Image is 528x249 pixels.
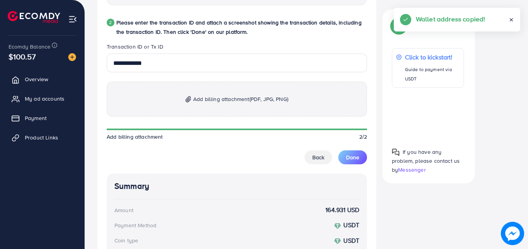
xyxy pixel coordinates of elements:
[25,134,58,141] span: Product Links
[6,71,79,87] a: Overview
[392,19,406,33] img: Popup guide
[107,133,163,141] span: Add billing attachment
[9,43,50,50] span: Ecomdy Balance
[392,148,400,156] img: Popup guide
[338,150,367,164] button: Done
[25,114,47,122] span: Payment
[107,19,114,26] div: 2
[359,133,367,141] span: 2/2
[185,96,191,103] img: img
[6,130,79,145] a: Product Links
[249,95,288,103] span: (PDF, JPG, PNG)
[398,166,426,174] span: Messenger
[25,75,48,83] span: Overview
[405,52,460,62] p: Click to kickstart!
[6,110,79,126] a: Payment
[334,238,341,245] img: coin
[6,91,79,106] a: My ad accounts
[405,65,460,84] p: Guide to payment via USDT
[392,148,460,173] span: If you have any problem, please contact us by
[343,221,359,229] strong: USDT
[9,51,36,62] span: $100.57
[68,53,76,61] img: image
[114,237,138,244] div: Coin type
[305,150,332,164] button: Back
[346,153,359,161] span: Done
[343,236,359,245] strong: USDT
[114,181,359,191] h4: Summary
[8,11,60,23] img: logo
[501,222,524,245] img: image
[116,18,367,37] p: Please enter the transaction ID and attach a screenshot showing the transaction details, includin...
[25,95,64,103] span: My ad accounts
[334,223,341,230] img: coin
[68,15,77,24] img: menu
[114,206,133,214] div: Amount
[325,205,359,214] strong: 164.931 USD
[114,221,156,229] div: Payment Method
[312,153,324,161] span: Back
[416,14,485,24] h5: Wallet address copied!
[107,43,367,54] legend: Transaction ID or Tx ID
[193,94,288,104] span: Add billing attachment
